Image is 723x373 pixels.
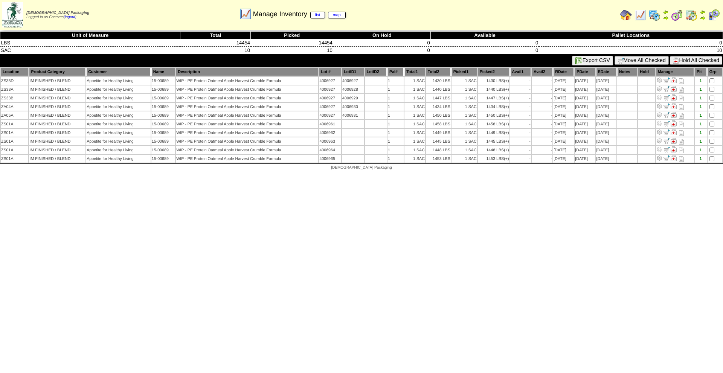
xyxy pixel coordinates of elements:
[478,85,509,93] td: 1440 LBS
[431,47,539,54] td: 0
[86,68,151,76] th: Customer
[656,112,662,118] img: Adjust
[1,129,28,137] td: ZS01A
[685,9,697,21] img: calendarinout.gif
[342,85,364,93] td: 4006928
[575,103,595,111] td: [DATE]
[615,56,669,65] button: Move All Checked
[404,103,425,111] td: 1 SAC
[532,111,552,119] td: -
[176,85,318,93] td: WIP - PE Protein Oatmeal Apple Harvest Crumble Formula
[151,94,175,102] td: 15-00689
[663,9,669,15] img: arrowleft.gif
[504,96,509,100] div: (+)
[671,112,677,118] img: Manage Hold
[29,129,85,137] td: IM FINISHED / BLEND
[673,58,679,64] img: hold.gif
[664,155,670,161] img: Move
[679,96,684,101] i: Note
[29,77,85,85] td: IM FINISHED / BLEND
[151,68,175,76] th: Name
[342,111,364,119] td: 4006931
[679,87,684,93] i: Note
[151,111,175,119] td: 15-00689
[451,85,477,93] td: 1 SAC
[451,137,477,145] td: 1 SAC
[451,103,477,111] td: 1 SAC
[575,94,595,102] td: [DATE]
[575,155,595,163] td: [DATE]
[656,138,662,144] img: Adjust
[1,111,28,119] td: ZA05A
[532,155,552,163] td: -
[404,111,425,119] td: 1 SAC
[176,94,318,102] td: WIP - PE Protein Oatmeal Apple Harvest Crumble Formula
[404,137,425,145] td: 1 SAC
[671,129,677,135] img: Manage Hold
[29,85,85,93] td: IM FINISHED / BLEND
[478,120,509,128] td: 1458 LBS
[553,129,574,137] td: [DATE]
[679,122,684,127] i: Note
[664,138,670,144] img: Move
[575,137,595,145] td: [DATE]
[451,120,477,128] td: 1 SAC
[478,103,509,111] td: 1434 LBS
[664,112,670,118] img: Move
[553,103,574,111] td: [DATE]
[86,146,151,154] td: Appetite for Healthy Living
[426,111,451,119] td: 1450 LBS
[404,68,425,76] th: Total1
[664,77,670,83] img: Move
[510,85,531,93] td: -
[504,139,509,144] div: (+)
[451,94,477,102] td: 1 SAC
[618,58,624,64] img: cart.gif
[176,103,318,111] td: WIP - PE Protein Oatmeal Apple Harvest Crumble Formula
[670,56,722,65] button: Hold All Checked
[553,146,574,154] td: [DATE]
[700,15,706,21] img: arrowright.gif
[695,148,706,152] div: 1
[29,120,85,128] td: IM FINISHED / BLEND
[1,155,28,163] td: ZS01A
[575,111,595,119] td: [DATE]
[575,120,595,128] td: [DATE]
[656,129,662,135] img: Adjust
[319,129,341,137] td: 4006962
[679,139,684,145] i: Note
[0,47,180,54] td: SAC
[510,111,531,119] td: -
[656,120,662,126] img: Adjust
[634,9,646,21] img: line_graph.gif
[1,68,28,76] th: Location
[319,103,341,111] td: 4006927
[575,57,583,64] img: excel.gif
[671,138,677,144] img: Manage Hold
[426,85,451,93] td: 1440 LBS
[656,77,662,83] img: Adjust
[1,94,28,102] td: ZS33B
[478,129,509,137] td: 1449 LBS
[342,103,364,111] td: 4006930
[671,146,677,152] img: Manage Hold
[504,113,509,118] div: (+)
[478,77,509,85] td: 1430 LBS
[539,39,723,47] td: 0
[239,8,252,20] img: line_graph.gif
[575,129,595,137] td: [DATE]
[671,9,683,21] img: calendarblend.gif
[656,86,662,92] img: Adjust
[671,77,677,83] img: Manage Hold
[426,68,451,76] th: Total2
[695,79,706,83] div: 1
[387,155,404,163] td: 1
[404,94,425,102] td: 1 SAC
[532,77,552,85] td: -
[404,146,425,154] td: 1 SAC
[553,94,574,102] td: [DATE]
[342,68,364,76] th: LotID1
[319,146,341,154] td: 4006964
[671,155,677,161] img: Manage Hold
[426,77,451,85] td: 1430 LBS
